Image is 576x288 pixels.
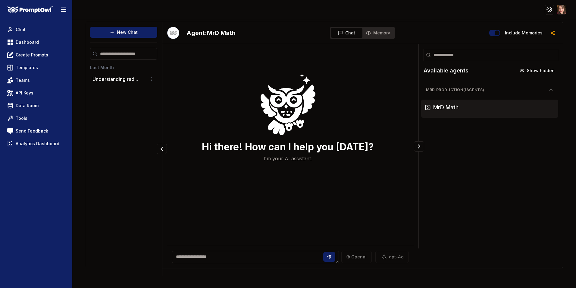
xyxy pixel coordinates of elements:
[5,126,67,136] a: Send Feedback
[527,68,555,74] span: Show hidden
[16,27,26,33] span: Chat
[92,75,138,83] button: Understanding rad...
[90,65,157,71] h3: Last Month
[5,113,67,124] a: Tools
[16,115,27,121] span: Tools
[264,155,312,162] p: I'm your AI assistant.
[202,142,374,152] h3: Hi there! How can I help you [DATE]?
[373,30,390,36] span: Memory
[16,39,39,45] span: Dashboard
[16,128,48,134] span: Send Feedback
[421,85,558,95] button: MrD Production(1agents)
[426,88,549,92] span: MrD Production ( 1 agents)
[516,66,558,75] button: Show hidden
[557,5,566,14] img: ACg8ocIfLupnZeinHNHzosolBsVfM8zAcz9EECOIs1RXlN6hj8iSyZKw=s96-c
[16,141,59,147] span: Analytics Dashboard
[505,31,543,35] label: Include memories in the messages below
[5,24,67,35] a: Chat
[5,138,67,149] a: Analytics Dashboard
[345,30,355,36] span: Chat
[5,62,67,73] a: Templates
[5,75,67,86] a: Teams
[5,100,67,111] a: Data Room
[16,77,30,83] span: Teams
[167,27,179,39] img: Bot
[414,141,424,152] button: Collapse panel
[186,29,236,37] h2: MrD Math
[5,50,67,60] a: Create Prompts
[5,88,67,98] a: API Keys
[260,72,316,136] img: Welcome Owl
[16,103,39,109] span: Data Room
[433,103,459,112] h3: MrD Math
[167,27,179,39] button: Talk with Hootie
[157,144,167,154] button: Collapse panel
[16,65,38,71] span: Templates
[8,6,53,14] img: PromptOwl
[90,27,157,38] button: New Chat
[16,52,48,58] span: Create Prompts
[489,30,500,36] button: Include memories in the messages below
[424,66,468,75] h2: Available agents
[5,37,67,48] a: Dashboard
[148,75,155,83] button: Conversation options
[16,90,33,96] span: API Keys
[7,128,13,134] img: feedback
